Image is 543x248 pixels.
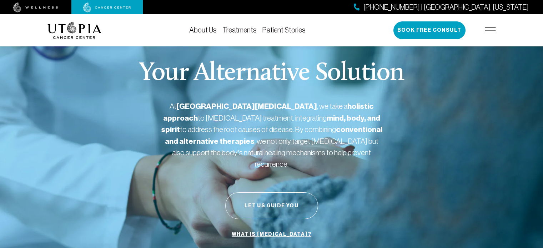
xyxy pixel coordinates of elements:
a: Patient Stories [262,26,306,34]
img: cancer center [83,2,131,12]
strong: [GEOGRAPHIC_DATA][MEDICAL_DATA] [176,102,317,111]
a: What is [MEDICAL_DATA]? [230,228,313,241]
a: About Us [189,26,217,34]
span: [PHONE_NUMBER] | [GEOGRAPHIC_DATA], [US_STATE] [363,2,529,12]
img: wellness [13,2,58,12]
p: At , we take a to [MEDICAL_DATA] treatment, integrating to address the root causes of disease. By... [161,101,382,169]
button: Let Us Guide You [225,192,318,219]
strong: holistic approach [163,102,374,123]
img: icon-hamburger [485,27,496,33]
p: Your Alternative Solution [139,61,404,86]
a: [PHONE_NUMBER] | [GEOGRAPHIC_DATA], [US_STATE] [354,2,529,12]
a: Treatments [222,26,257,34]
button: Book Free Consult [393,21,466,39]
strong: conventional and alternative therapies [165,125,382,146]
img: logo [47,22,101,39]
